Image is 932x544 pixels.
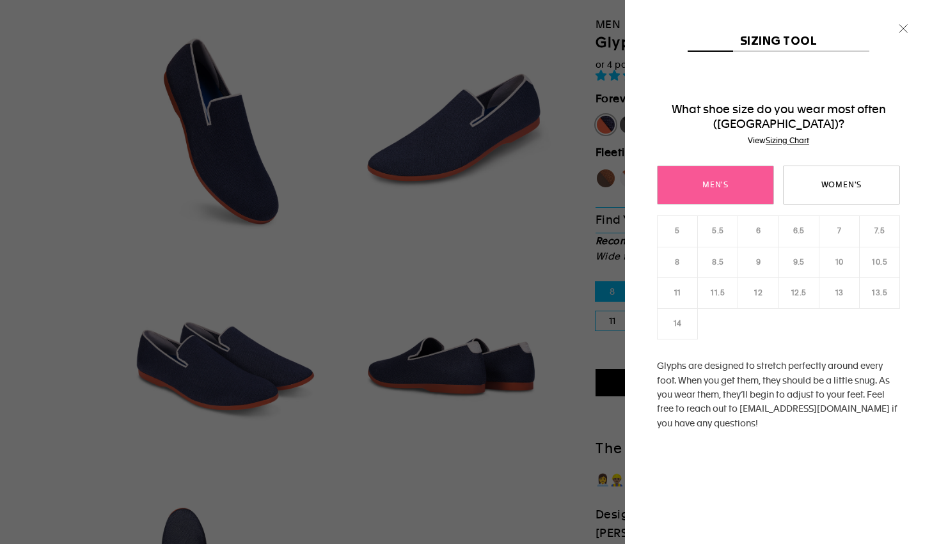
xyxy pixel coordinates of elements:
a: Sizing Chart [766,136,809,145]
a: Men's [657,166,774,205]
p: Glyphs are designed to stretch perfectly around every foot. When you get them, they should be a l... [657,359,900,430]
h3: What shoe size do you wear most often ([GEOGRAPHIC_DATA])? [657,102,900,146]
a: Women's [783,166,900,205]
span: View [748,136,809,145]
div: Sizing Tool [658,32,899,51]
